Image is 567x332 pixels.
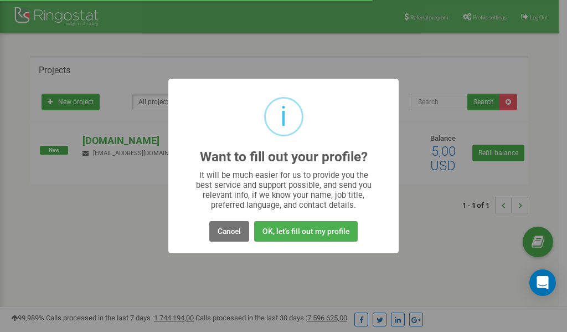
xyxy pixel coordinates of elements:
[209,221,249,242] button: Cancel
[200,150,368,165] h2: Want to fill out your profile?
[280,99,287,135] div: i
[529,269,556,296] div: Open Intercom Messenger
[254,221,358,242] button: OK, let's fill out my profile
[190,170,377,210] div: It will be much easier for us to provide you the best service and support possible, and send you ...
